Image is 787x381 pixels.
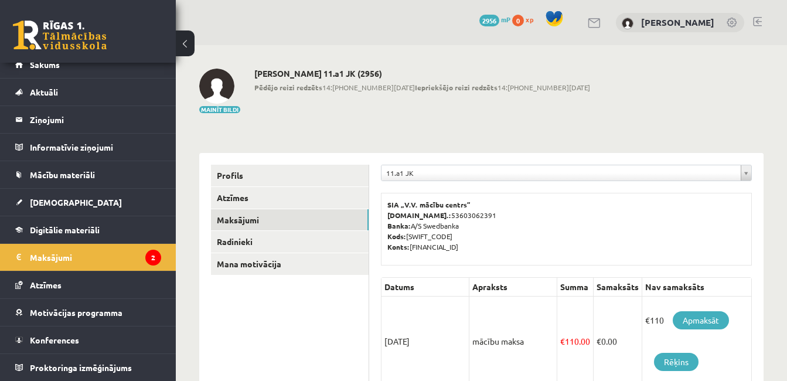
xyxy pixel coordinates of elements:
a: Rīgas 1. Tālmācības vidusskola [13,21,107,50]
span: Mācību materiāli [30,169,95,180]
th: Datums [381,278,469,297]
th: Summa [557,278,594,297]
b: Banka: [387,221,411,230]
th: Samaksāts [594,278,642,297]
a: [PERSON_NAME] [641,16,714,28]
span: Aktuāli [30,87,58,97]
h2: [PERSON_NAME] 11.a1 JK (2956) [254,69,590,79]
b: Konts: [387,242,410,251]
a: Maksājumi2 [15,244,161,271]
span: Motivācijas programma [30,307,122,318]
span: Sākums [30,59,60,70]
a: Maksājumi [211,209,369,231]
a: Digitālie materiāli [15,216,161,243]
span: € [560,336,565,346]
span: xp [526,15,533,24]
a: Aktuāli [15,79,161,106]
a: Apmaksāt [673,311,729,329]
img: Armanda Gūtmane [199,69,234,104]
a: Mācību materiāli [15,161,161,188]
th: Apraksts [469,278,557,297]
span: 14:[PHONE_NUMBER][DATE] 14:[PHONE_NUMBER][DATE] [254,82,590,93]
span: 2956 [479,15,499,26]
a: Sākums [15,51,161,78]
a: Mana motivācija [211,253,369,275]
legend: Maksājumi [30,244,161,271]
a: 0 xp [512,15,539,24]
i: 2 [145,250,161,266]
img: Armanda Gūtmane [622,18,633,29]
span: Digitālie materiāli [30,224,100,235]
a: 11.a1 JK [381,165,751,181]
span: Atzīmes [30,280,62,290]
th: Nav samaksāts [642,278,752,297]
b: Iepriekšējo reizi redzēts [415,83,498,92]
legend: Ziņojumi [30,106,161,133]
b: Pēdējo reizi redzēts [254,83,322,92]
a: [DEMOGRAPHIC_DATA] [15,189,161,216]
b: SIA „V.V. mācību centrs” [387,200,471,209]
a: 2956 mP [479,15,510,24]
span: Proktoringa izmēģinājums [30,362,132,373]
a: Rēķins [654,353,699,371]
span: € [597,336,601,346]
span: 11.a1 JK [386,165,736,181]
legend: Informatīvie ziņojumi [30,134,161,161]
a: Atzīmes [15,271,161,298]
b: Kods: [387,232,406,241]
span: 0 [512,15,524,26]
span: [DEMOGRAPHIC_DATA] [30,197,122,207]
a: Motivācijas programma [15,299,161,326]
button: Mainīt bildi [199,106,240,113]
a: Konferences [15,326,161,353]
p: 53603062391 A/S Swedbanka [SWIFT_CODE] [FINANCIAL_ID] [387,199,745,252]
a: Proktoringa izmēģinājums [15,354,161,381]
a: Ziņojumi [15,106,161,133]
span: mP [501,15,510,24]
span: Konferences [30,335,79,345]
a: Radinieki [211,231,369,253]
b: [DOMAIN_NAME].: [387,210,451,220]
a: Atzīmes [211,187,369,209]
a: Profils [211,165,369,186]
a: Informatīvie ziņojumi [15,134,161,161]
